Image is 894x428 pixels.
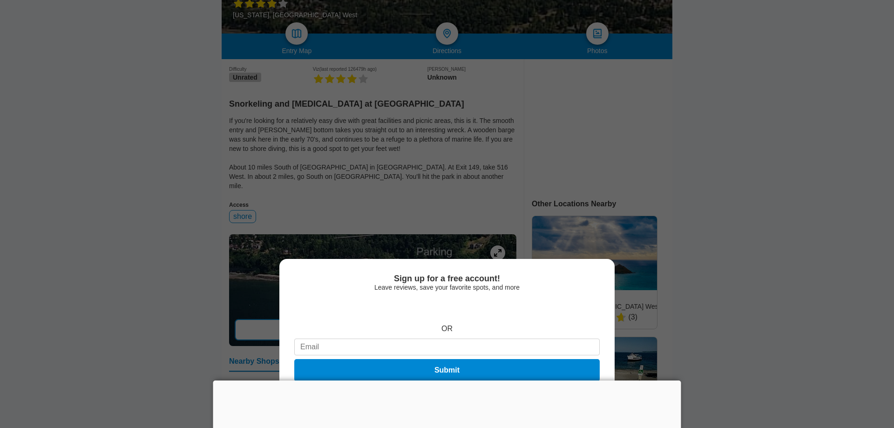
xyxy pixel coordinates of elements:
[294,359,600,381] button: Submit
[294,284,600,291] div: Leave reviews, save your favorite spots, and more
[294,274,600,284] div: Sign up for a free account!
[441,325,453,333] div: OR
[294,339,600,355] input: Email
